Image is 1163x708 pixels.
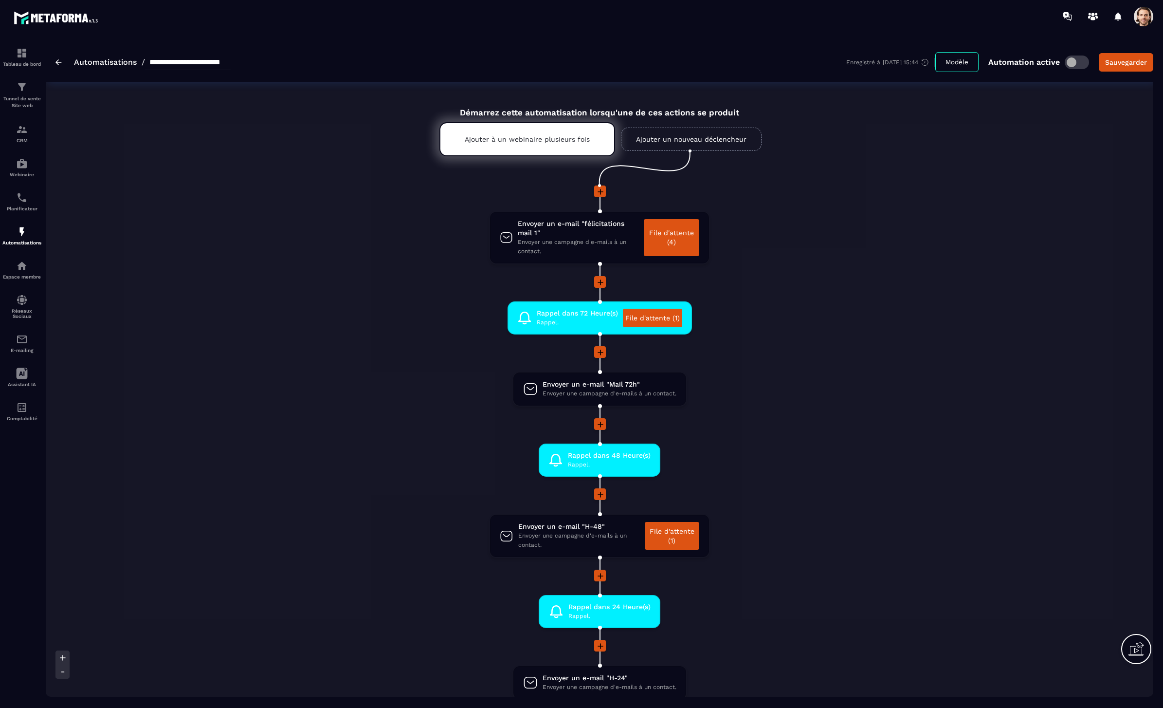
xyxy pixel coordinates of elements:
[2,219,41,253] a: automationsautomationsAutomatisations
[537,318,618,327] span: Rappel.
[883,59,918,66] p: [DATE] 15:44
[568,612,651,621] span: Rappel.
[2,308,41,319] p: Réseaux Sociaux
[988,57,1060,67] p: Automation active
[2,348,41,353] p: E-mailing
[1099,53,1153,72] button: Sauvegarder
[568,602,651,612] span: Rappel dans 24 Heure(s)
[2,287,41,326] a: social-networksocial-networkRéseaux Sociaux
[1105,57,1147,67] div: Sauvegarder
[16,402,28,413] img: accountant
[2,416,41,421] p: Comptabilité
[16,226,28,238] img: automations
[16,158,28,169] img: automations
[543,389,676,398] span: Envoyer une campagne d'e-mails à un contact.
[537,309,618,318] span: Rappel dans 72 Heure(s)
[2,138,41,143] p: CRM
[2,326,41,360] a: emailemailE-mailing
[465,135,590,143] p: Ajouter à un webinaire plusieurs fois
[415,96,784,117] div: Démarrez cette automatisation lorsqu'une de ces actions se produit
[2,40,41,74] a: formationformationTableau de bord
[935,52,979,72] button: Modèle
[16,294,28,306] img: social-network
[518,522,640,531] span: Envoyer un e-mail "H-48"
[16,47,28,59] img: formation
[16,124,28,135] img: formation
[74,57,137,67] a: Automatisations
[2,74,41,116] a: formationformationTunnel de vente Site web
[518,219,639,238] span: Envoyer un e-mail "félicitations mail 1"
[543,683,676,692] span: Envoyer une campagne d'e-mails à un contact.
[16,81,28,93] img: formation
[55,59,62,65] img: arrow
[2,206,41,211] p: Planificateur
[2,240,41,245] p: Automatisations
[846,58,935,67] div: Enregistré à
[2,360,41,394] a: Assistant IA
[16,334,28,345] img: email
[543,380,676,389] span: Envoyer un e-mail "Mail 72h"
[2,382,41,387] p: Assistant IA
[2,172,41,177] p: Webinaire
[518,531,640,550] span: Envoyer une campagne d'e-mails à un contact.
[644,219,699,256] a: File d'attente (4)
[2,116,41,150] a: formationformationCRM
[16,192,28,204] img: scheduler
[2,394,41,429] a: accountantaccountantComptabilité
[2,61,41,67] p: Tableau de bord
[568,451,651,460] span: Rappel dans 48 Heure(s)
[645,522,699,550] a: File d'attente (1)
[2,185,41,219] a: schedulerschedulerPlanificateur
[14,9,101,27] img: logo
[621,128,762,151] a: Ajouter un nouveau déclencheur
[543,673,676,683] span: Envoyer un e-mail "H-24"
[2,150,41,185] a: automationsautomationsWebinaire
[2,253,41,287] a: automationsautomationsEspace membre
[568,460,651,469] span: Rappel.
[2,95,41,109] p: Tunnel de vente Site web
[623,309,682,327] a: File d'attente (1)
[142,57,145,67] span: /
[16,260,28,272] img: automations
[518,238,639,256] span: Envoyer une campagne d'e-mails à un contact.
[2,274,41,279] p: Espace membre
